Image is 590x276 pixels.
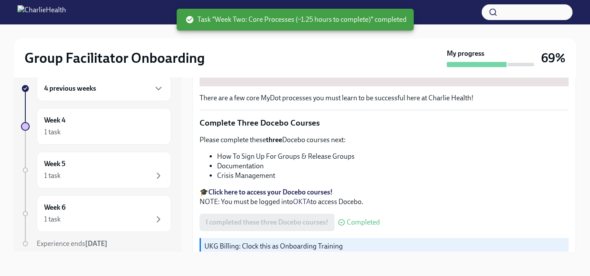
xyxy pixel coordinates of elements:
span: Task "Week Two: Core Processes (~1.25 hours to complete)" completed [185,15,407,24]
li: Documentation [217,161,569,171]
span: Completed [347,219,380,226]
img: CharlieHealth [17,5,66,19]
strong: My progress [447,49,484,58]
a: OKTA [293,198,311,206]
h3: 69% [541,50,566,66]
h6: Week 5 [44,159,66,169]
h2: Group Facilitator Onboarding [24,49,205,67]
li: Crisis Management [217,171,569,181]
p: Please complete these Docebo courses next: [200,135,569,145]
p: UKG Billing: Clock this as Onboarding Training [204,242,565,251]
p: Complete Three Docebo Courses [200,117,569,129]
a: Click here to access your Docebo courses! [208,188,333,196]
li: How To Sign Up For Groups & Release Groups [217,152,569,161]
a: Week 41 task [21,108,171,145]
h6: 4 previous weeks [44,84,96,93]
div: 1 task [44,171,61,181]
strong: three [266,136,282,144]
div: 1 task [44,127,61,137]
h6: Week 4 [44,116,66,125]
span: Experience ends [37,239,107,248]
p: There are a few core MyDot processes you must learn to be successful here at Charlie Health! [200,93,569,103]
p: 🎓 NOTE: You must be logged into to access Docebo. [200,187,569,207]
strong: [DATE] [85,239,107,248]
div: 4 previous weeks [37,76,171,101]
a: Week 61 task [21,195,171,232]
div: 1 task [44,215,61,224]
h6: Week 6 [44,203,66,212]
a: Week 51 task [21,152,171,188]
